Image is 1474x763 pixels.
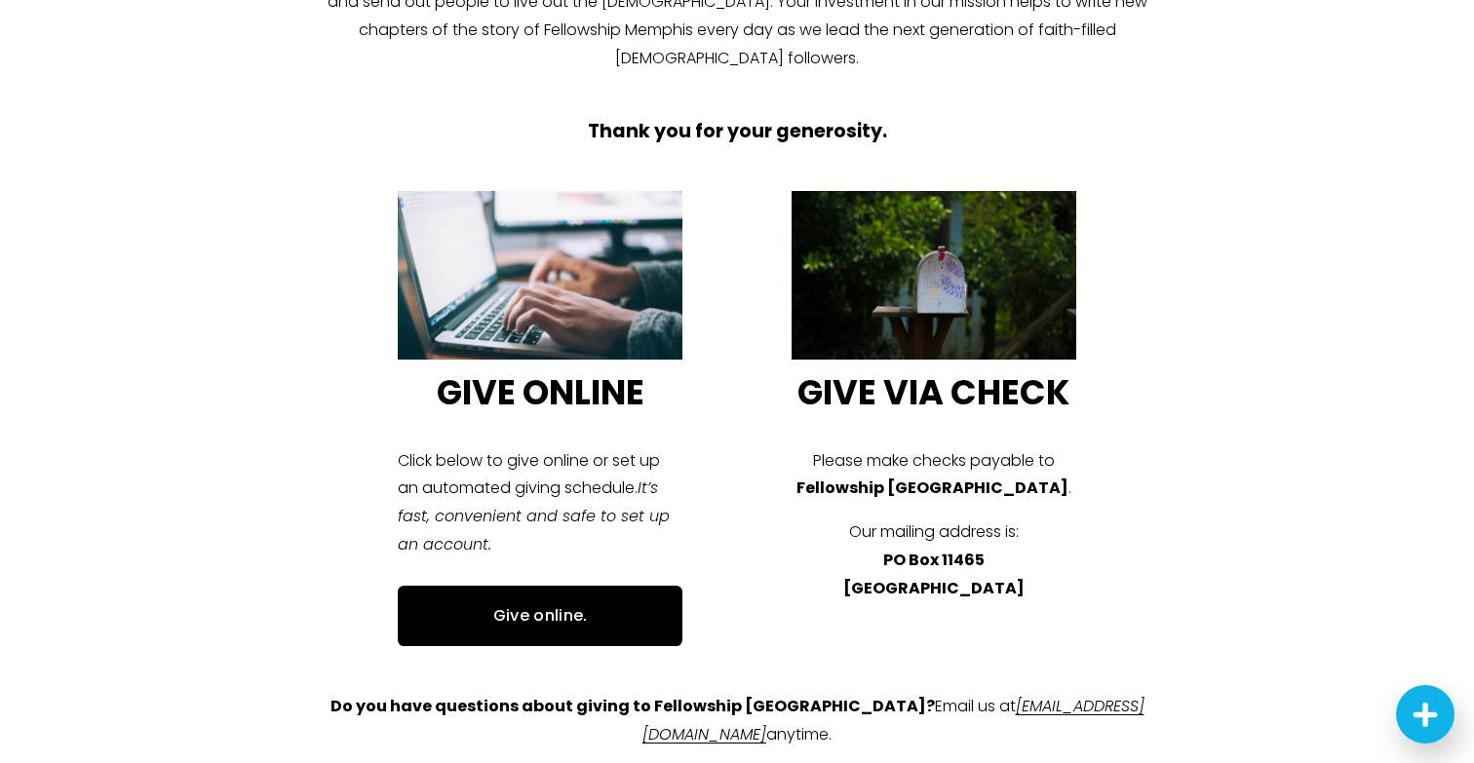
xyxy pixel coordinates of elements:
p: Our mailing address is: [792,518,1076,602]
p: Please make checks payable to . [792,447,1076,504]
em: It’s fast, convenient and safe to set up an account. [398,477,675,555]
strong: PO Box 11465 [GEOGRAPHIC_DATA] [843,549,1025,599]
strong: Thank you for your generosity. [588,118,887,144]
strong: GIVE ONLINE [437,368,644,416]
strong: GIVE VIA CHECK [797,368,1069,416]
a: Give online. [398,586,682,647]
strong: Do you have questions about giving to Fellowship [GEOGRAPHIC_DATA]? [330,695,935,717]
strong: Fellowship [GEOGRAPHIC_DATA] [796,477,1068,499]
a: [EMAIL_ADDRESS][DOMAIN_NAME] [642,695,1144,745]
p: Email us at anytime. [299,693,1174,749]
p: Click below to give online or set up an automated giving schedule. [398,447,682,559]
